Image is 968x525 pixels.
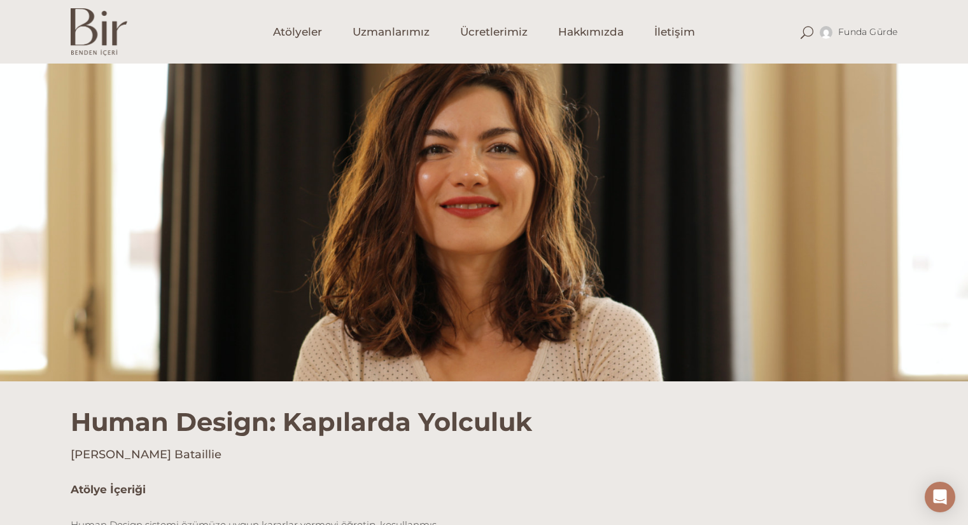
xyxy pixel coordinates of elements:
span: Atölyeler [273,25,322,39]
div: Open Intercom Messenger [925,482,955,512]
h4: [PERSON_NAME] Bataillie [71,447,898,463]
span: İletişim [654,25,695,39]
h5: Atölye İçeriği [71,482,475,498]
span: Hakkımızda [558,25,624,39]
span: Funda gürde [838,26,897,37]
h1: Human Design: Kapılarda Yolculuk [71,381,898,437]
span: Uzmanlarımız [353,25,430,39]
span: Ücretlerimiz [460,25,528,39]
